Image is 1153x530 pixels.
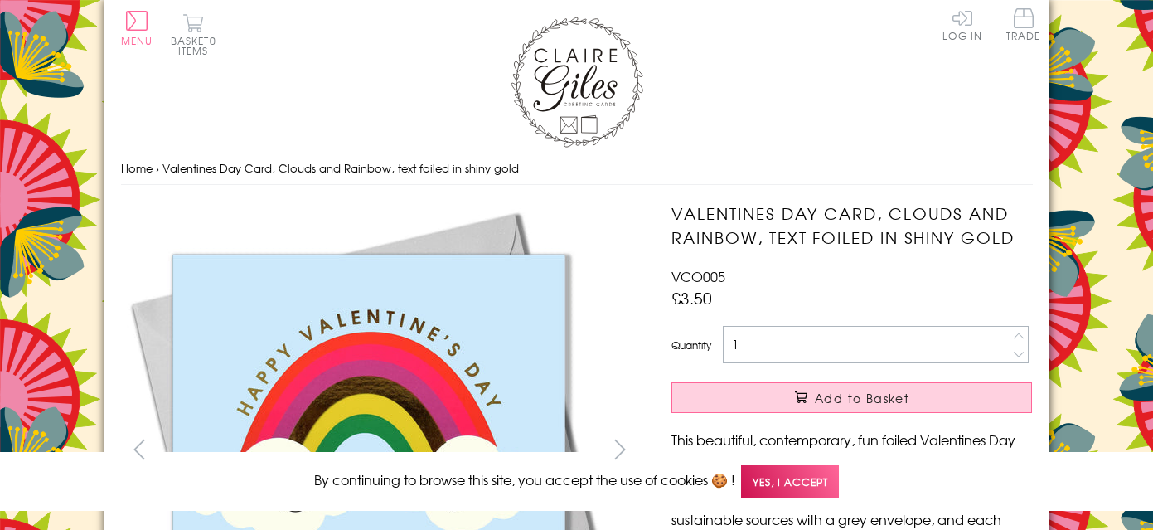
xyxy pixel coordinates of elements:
[171,13,216,56] button: Basket0 items
[671,202,1032,250] h1: Valentines Day Card, Clouds and Rainbow, text foiled in shiny gold
[601,430,638,468] button: next
[942,8,982,41] a: Log In
[511,17,643,148] img: Claire Giles Greetings Cards
[1006,8,1041,44] a: Trade
[671,286,712,309] span: £3.50
[178,33,216,58] span: 0 items
[121,33,153,48] span: Menu
[671,266,725,286] span: VCO005
[162,160,519,176] span: Valentines Day Card, Clouds and Rainbow, text foiled in shiny gold
[121,11,153,46] button: Menu
[671,338,711,353] label: Quantity
[1006,8,1041,41] span: Trade
[121,160,153,176] a: Home
[121,152,1033,186] nav: breadcrumbs
[741,465,839,498] span: Yes, I accept
[121,430,158,468] button: prev
[815,390,909,406] span: Add to Basket
[156,160,159,176] span: ›
[671,382,1032,413] button: Add to Basket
